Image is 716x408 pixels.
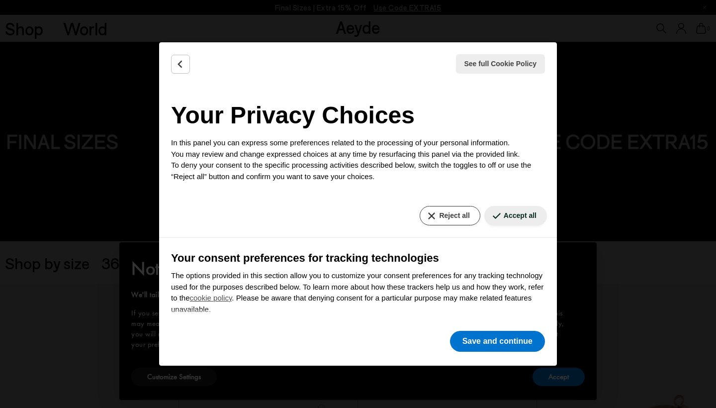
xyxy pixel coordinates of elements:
button: Back [171,55,190,74]
button: See full Cookie Policy [456,54,545,74]
h3: Your consent preferences for tracking technologies [171,250,545,266]
p: In this panel you can express some preferences related to the processing of your personal informa... [171,137,545,182]
button: Reject all [420,206,480,225]
button: Accept all [484,206,547,225]
a: cookie policy - link opens in a new tab [190,294,232,302]
button: Save and continue [450,331,545,352]
span: See full Cookie Policy [464,59,537,69]
p: The options provided in this section allow you to customize your consent preferences for any trac... [171,270,545,315]
h2: Your Privacy Choices [171,98,545,133]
